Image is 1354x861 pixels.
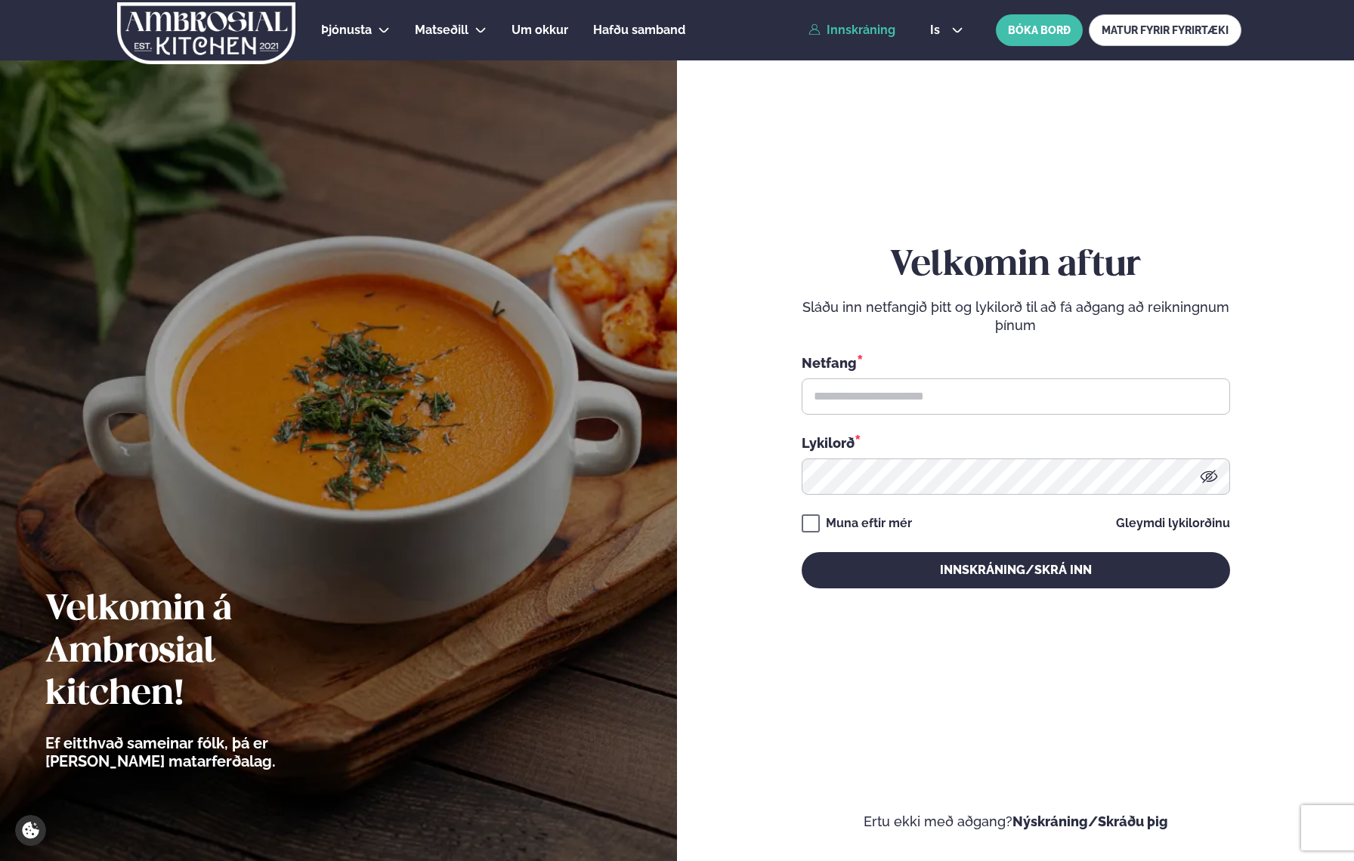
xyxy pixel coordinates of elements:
div: Lykilorð [802,433,1230,452]
a: Innskráning [808,23,895,37]
span: Hafðu samband [593,23,685,37]
p: Sláðu inn netfangið þitt og lykilorð til að fá aðgang að reikningnum þínum [802,298,1230,335]
span: Þjónusta [321,23,372,37]
a: Cookie settings [15,815,46,846]
h2: Velkomin aftur [802,245,1230,287]
button: BÓKA BORÐ [996,14,1083,46]
span: is [930,24,944,36]
a: Um okkur [512,21,568,39]
a: Matseðill [415,21,468,39]
h2: Velkomin á Ambrosial kitchen! [45,589,359,716]
div: Netfang [802,353,1230,372]
a: Þjónusta [321,21,372,39]
button: is [918,24,975,36]
img: logo [116,2,297,64]
p: Ertu ekki með aðgang? [722,813,1309,831]
a: Hafðu samband [593,21,685,39]
a: MATUR FYRIR FYRIRTÆKI [1089,14,1241,46]
p: Ef eitthvað sameinar fólk, þá er [PERSON_NAME] matarferðalag. [45,734,359,770]
a: Gleymdi lykilorðinu [1116,517,1230,529]
span: Matseðill [415,23,468,37]
button: Innskráning/Skrá inn [802,552,1230,588]
span: Um okkur [512,23,568,37]
a: Nýskráning/Skráðu þig [1012,813,1168,829]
